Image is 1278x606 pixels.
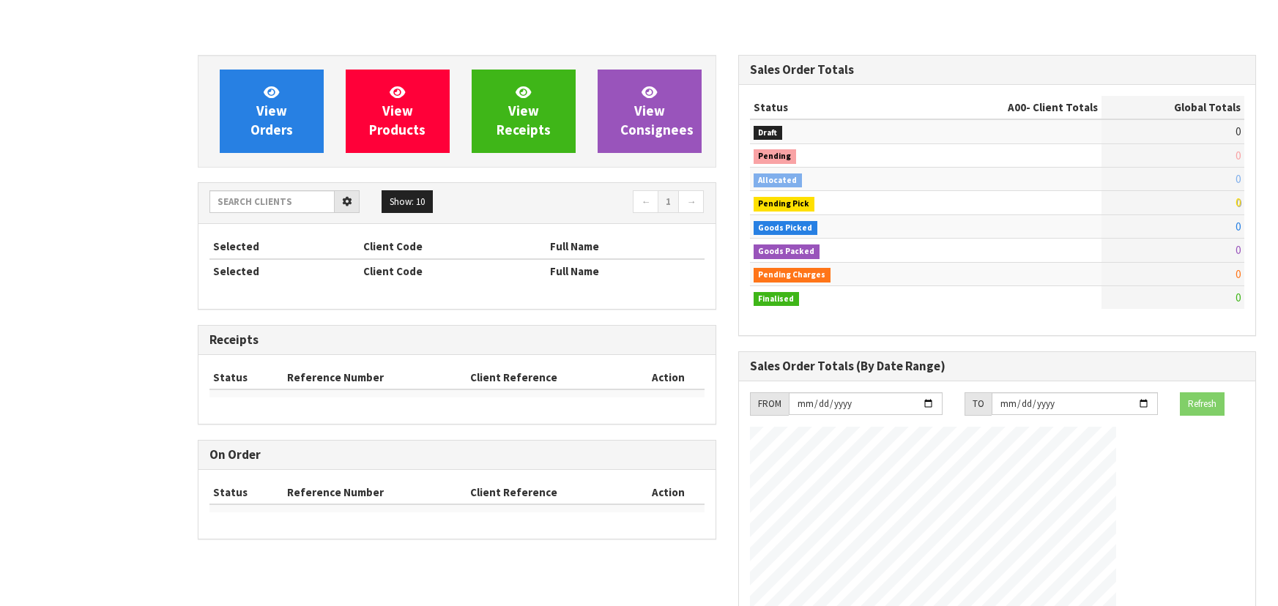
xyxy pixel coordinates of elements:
div: FROM [750,392,789,416]
span: 0 [1236,195,1241,209]
a: 1 [658,190,679,214]
th: Status [750,96,913,119]
input: Search clients [209,190,335,213]
span: Pending [754,149,797,164]
span: 0 [1236,172,1241,186]
a: ViewReceipts [472,70,576,153]
a: ← [633,190,658,214]
span: 0 [1236,124,1241,138]
th: Global Totals [1101,96,1244,119]
span: Pending Charges [754,268,831,283]
th: Client Reference [467,481,634,504]
span: Allocated [754,173,803,188]
h3: Sales Order Totals [750,63,1245,77]
h3: On Order [209,448,705,462]
th: Reference Number [283,366,467,389]
th: Status [209,481,283,504]
th: Full Name [546,235,705,258]
th: Client Code [360,259,546,283]
th: Action [633,366,704,389]
th: Reference Number [283,481,467,504]
span: 0 [1236,267,1241,281]
span: A00 [1008,100,1026,114]
nav: Page navigation [468,190,705,216]
th: Selected [209,235,360,258]
span: 0 [1236,220,1241,233]
span: Finalised [754,292,800,307]
h3: Receipts [209,333,705,347]
span: View Consignees [620,83,694,138]
th: Full Name [546,259,705,283]
button: Show: 10 [382,190,433,214]
span: Goods Picked [754,221,818,236]
span: 0 [1236,291,1241,304]
span: Draft [754,126,783,141]
span: Goods Packed [754,244,820,259]
th: - Client Totals [913,96,1101,119]
button: Refresh [1180,392,1225,416]
a: ViewOrders [220,70,324,153]
span: 0 [1236,243,1241,257]
a: → [678,190,704,214]
h3: Sales Order Totals (By Date Range) [750,359,1245,373]
span: 0 [1236,149,1241,162]
a: ViewProducts [346,70,450,153]
th: Status [209,366,283,389]
a: ViewConsignees [598,70,702,153]
div: TO [965,392,992,416]
span: View Orders [250,83,293,138]
span: View Products [369,83,426,138]
span: View Receipts [497,83,551,138]
span: Pending Pick [754,197,815,212]
th: Selected [209,259,360,283]
th: Client Reference [467,366,634,389]
th: Action [633,481,704,504]
th: Client Code [360,235,546,258]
